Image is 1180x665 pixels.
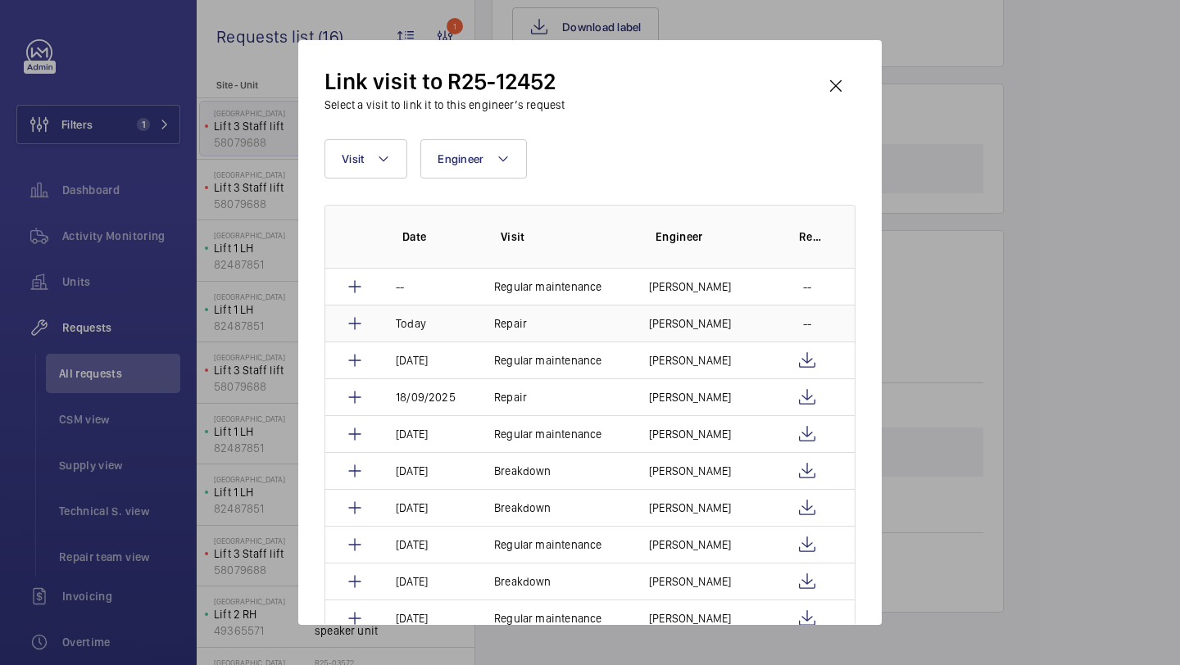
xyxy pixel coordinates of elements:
h2: Link visit to R25-12452 [324,66,565,97]
p: Regular maintenance [494,352,601,369]
button: Engineer [420,139,527,179]
p: -- [396,278,404,295]
p: [DATE] [396,500,428,516]
p: Breakdown [494,463,551,479]
p: Engineer [656,228,773,245]
p: [PERSON_NAME] [649,610,731,627]
p: [PERSON_NAME] [649,426,731,442]
p: [PERSON_NAME] [649,573,731,590]
p: [PERSON_NAME] [649,536,731,553]
p: Visit [501,228,629,245]
p: [PERSON_NAME] [649,278,731,295]
p: 18/09/2025 [396,389,456,405]
p: -- [803,315,811,332]
p: Regular maintenance [494,610,601,627]
p: [DATE] [396,352,428,369]
p: Breakdown [494,500,551,516]
p: [PERSON_NAME] [649,463,731,479]
p: Breakdown [494,573,551,590]
h3: Select a visit to link it to this engineer’s request [324,97,565,113]
p: Regular maintenance [494,426,601,442]
p: [DATE] [396,536,428,553]
p: [PERSON_NAME] [649,500,731,516]
p: [PERSON_NAME] [649,389,731,405]
p: Regular maintenance [494,278,601,295]
p: [DATE] [396,610,428,627]
button: Visit [324,139,407,179]
p: [DATE] [396,463,428,479]
p: Repair [494,315,527,332]
span: Engineer [438,152,483,165]
p: [DATE] [396,573,428,590]
p: Regular maintenance [494,536,601,553]
p: [PERSON_NAME] [649,352,731,369]
p: [DATE] [396,426,428,442]
p: [PERSON_NAME] [649,315,731,332]
p: -- [803,278,811,295]
p: Report [799,228,822,245]
p: Repair [494,389,527,405]
span: Visit [342,152,364,165]
p: Date [402,228,474,245]
p: Today [396,315,426,332]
